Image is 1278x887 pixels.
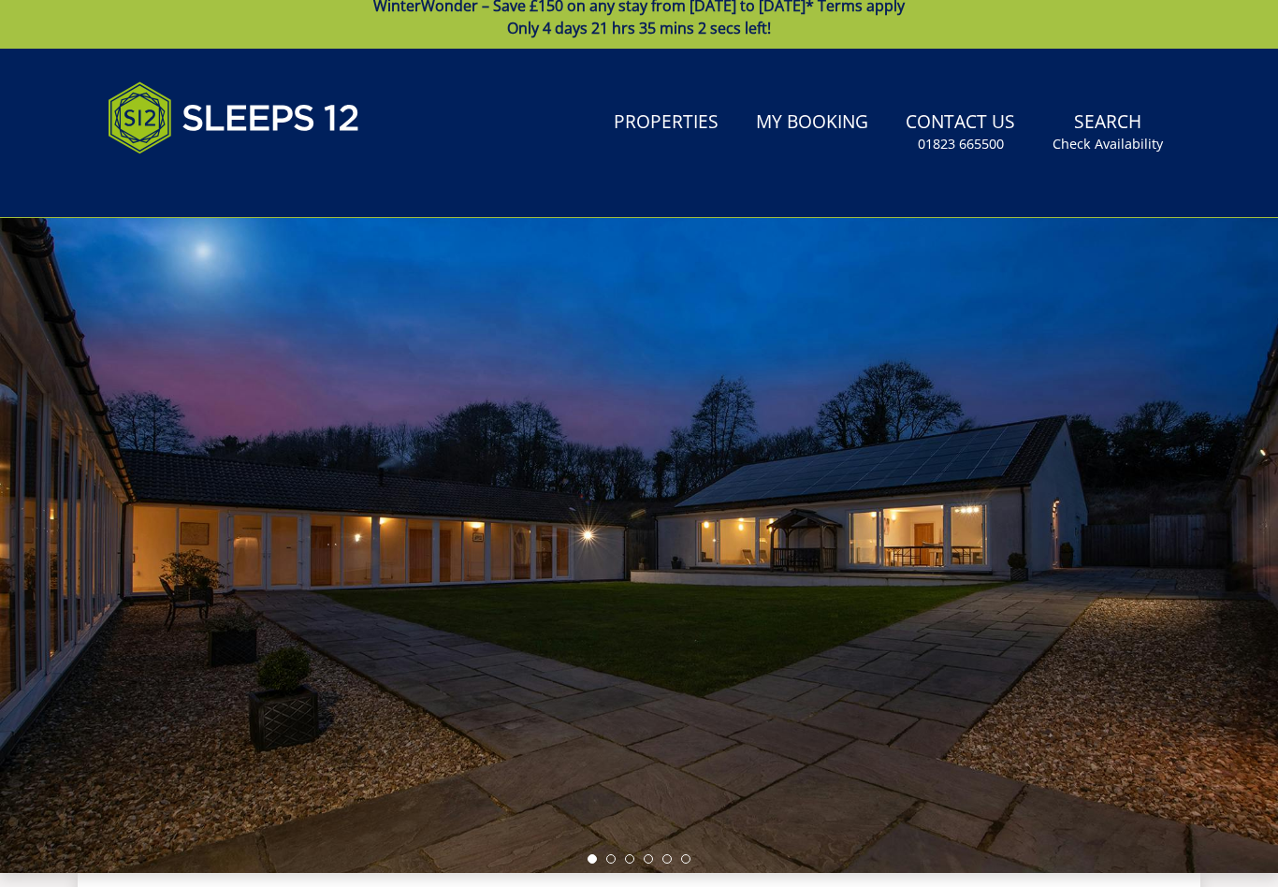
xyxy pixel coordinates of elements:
a: My Booking [748,102,876,144]
a: SearchCheck Availability [1045,102,1170,163]
a: Contact Us01823 665500 [898,102,1023,163]
span: Only 4 days 21 hrs 35 mins 2 secs left! [507,18,771,38]
a: Properties [606,102,726,144]
small: 01823 665500 [918,135,1004,153]
img: Sleeps 12 [108,71,360,165]
small: Check Availability [1053,135,1163,153]
iframe: Customer reviews powered by Trustpilot [98,176,295,192]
